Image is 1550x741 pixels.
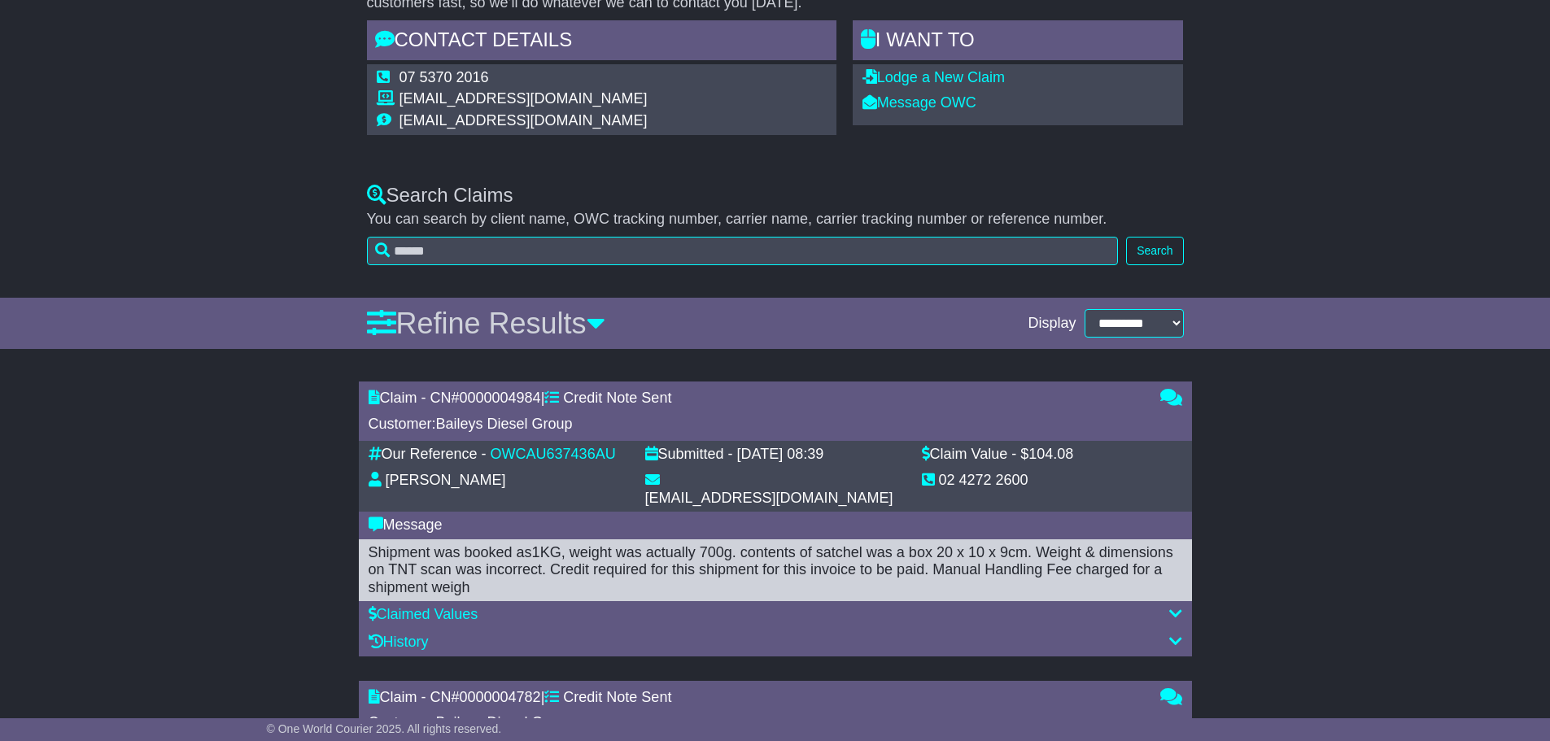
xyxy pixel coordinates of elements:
a: Claimed Values [369,606,478,622]
p: You can search by client name, OWC tracking number, carrier name, carrier tracking number or refe... [367,211,1184,229]
div: I WANT to [853,20,1184,64]
span: Display [1028,315,1076,333]
div: [PERSON_NAME] [386,472,506,490]
a: Message OWC [862,94,976,111]
button: Search [1126,237,1183,265]
span: 0000004782 [460,689,541,705]
div: Submitted - [645,446,733,464]
a: History [369,634,429,650]
div: History [369,634,1182,652]
span: Credit Note Sent [563,689,671,705]
span: Credit Note Sent [563,390,671,406]
a: Refine Results [367,307,605,340]
div: Claim - CN# | [369,390,1144,408]
span: 0000004984 [460,390,541,406]
div: $104.08 [1020,446,1073,464]
td: [EMAIL_ADDRESS][DOMAIN_NAME] [400,90,648,112]
div: [DATE] 08:39 [737,446,824,464]
div: Claim Value - [922,446,1017,464]
div: Shipment was booked as1KG, weight was actually 700g. contents of satchel was a box 20 x 10 x 9cm.... [369,544,1182,597]
td: [EMAIL_ADDRESS][DOMAIN_NAME] [400,112,648,130]
span: Baileys Diesel Group [436,714,573,730]
div: Claim - CN# | [369,689,1144,707]
div: 02 4272 2600 [939,472,1028,490]
div: Customer: [369,416,1144,434]
div: Search Claims [367,184,1184,207]
a: Lodge a New Claim [862,69,1005,85]
span: Baileys Diesel Group [436,416,573,432]
div: Claimed Values [369,606,1182,624]
div: Contact Details [367,20,836,64]
div: Customer: [369,714,1144,732]
span: © One World Courier 2025. All rights reserved. [267,722,502,735]
div: [EMAIL_ADDRESS][DOMAIN_NAME] [645,490,893,508]
div: Our Reference - [369,446,487,464]
div: Message [369,517,1182,534]
a: OWCAU637436AU [491,446,616,462]
td: 07 5370 2016 [400,69,648,91]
